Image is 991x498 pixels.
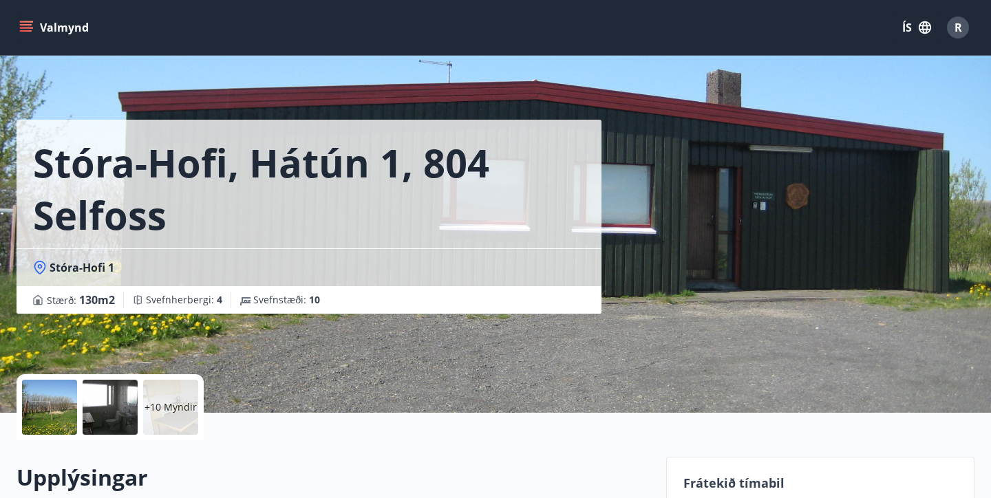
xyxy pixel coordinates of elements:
h2: Upplýsingar [17,462,650,492]
button: R [941,11,974,44]
button: menu [17,15,94,40]
span: 10 [309,293,320,306]
span: Svefnstæði : [253,293,320,307]
p: +10 Myndir [145,400,197,414]
p: Frátekið tímabil [683,474,957,492]
span: Stóra-Hofi 1 [50,260,114,275]
span: R [955,20,962,35]
span: Stærð : [47,292,115,308]
span: 4 [217,293,222,306]
span: Svefnherbergi : [146,293,222,307]
button: ÍS [895,15,939,40]
span: 130 m2 [79,292,115,307]
h1: Stóra-Hofi, Hátún 1, 804 Selfoss [33,136,585,241]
